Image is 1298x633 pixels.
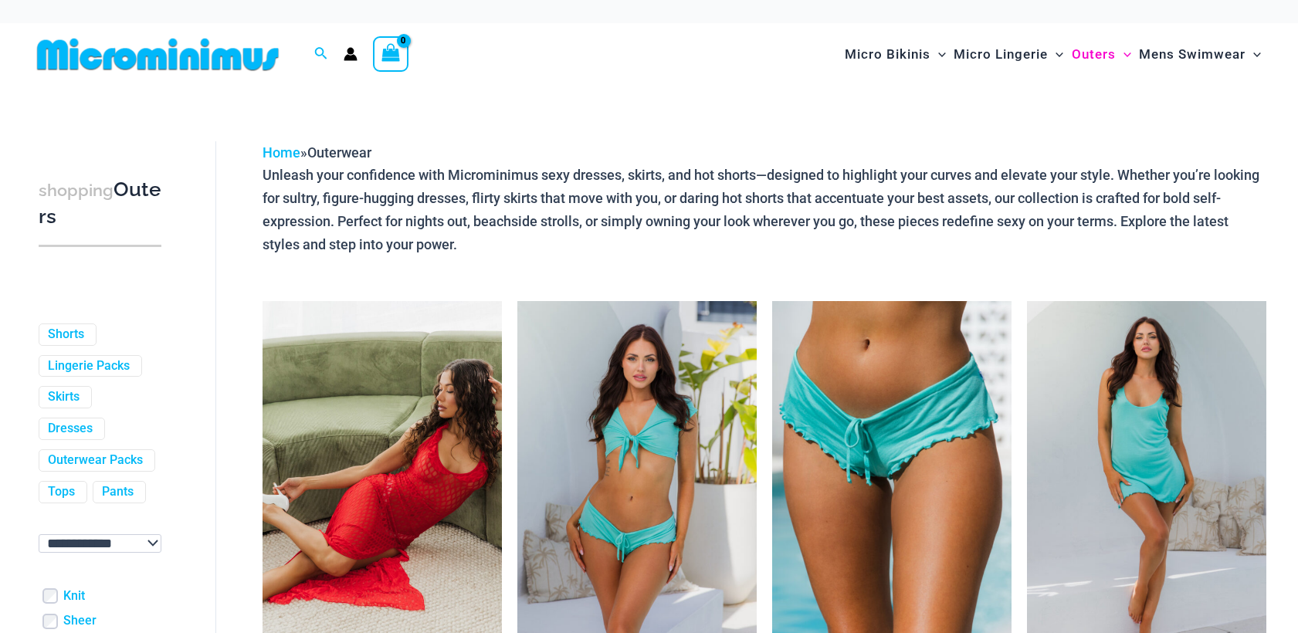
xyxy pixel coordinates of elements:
[373,36,408,72] a: View Shopping Cart, empty
[314,45,328,64] a: Search icon link
[102,484,134,500] a: Pants
[1139,35,1245,74] span: Mens Swimwear
[48,484,75,500] a: Tops
[1068,31,1135,78] a: OutersMenu ToggleMenu Toggle
[31,37,285,72] img: MM SHOP LOGO FLAT
[950,31,1067,78] a: Micro LingerieMenu ToggleMenu Toggle
[954,35,1048,74] span: Micro Lingerie
[48,327,84,343] a: Shorts
[48,452,143,469] a: Outerwear Packs
[1072,35,1116,74] span: Outers
[1048,35,1063,74] span: Menu Toggle
[48,421,93,437] a: Dresses
[63,613,97,629] a: Sheer
[1135,31,1265,78] a: Mens SwimwearMenu ToggleMenu Toggle
[48,358,130,374] a: Lingerie Packs
[39,177,161,230] h3: Outers
[344,47,358,61] a: Account icon link
[1116,35,1131,74] span: Menu Toggle
[845,35,930,74] span: Micro Bikinis
[39,181,114,200] span: shopping
[841,31,950,78] a: Micro BikinisMenu ToggleMenu Toggle
[930,35,946,74] span: Menu Toggle
[39,534,161,553] select: wpc-taxonomy-pa_color-745982
[839,29,1267,80] nav: Site Navigation
[263,144,371,161] span: »
[48,389,80,405] a: Skirts
[63,588,85,604] a: Knit
[307,144,371,161] span: Outerwear
[263,164,1266,256] p: Unleash your confidence with Microminimus sexy dresses, skirts, and hot shorts—designed to highli...
[1245,35,1261,74] span: Menu Toggle
[263,144,300,161] a: Home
